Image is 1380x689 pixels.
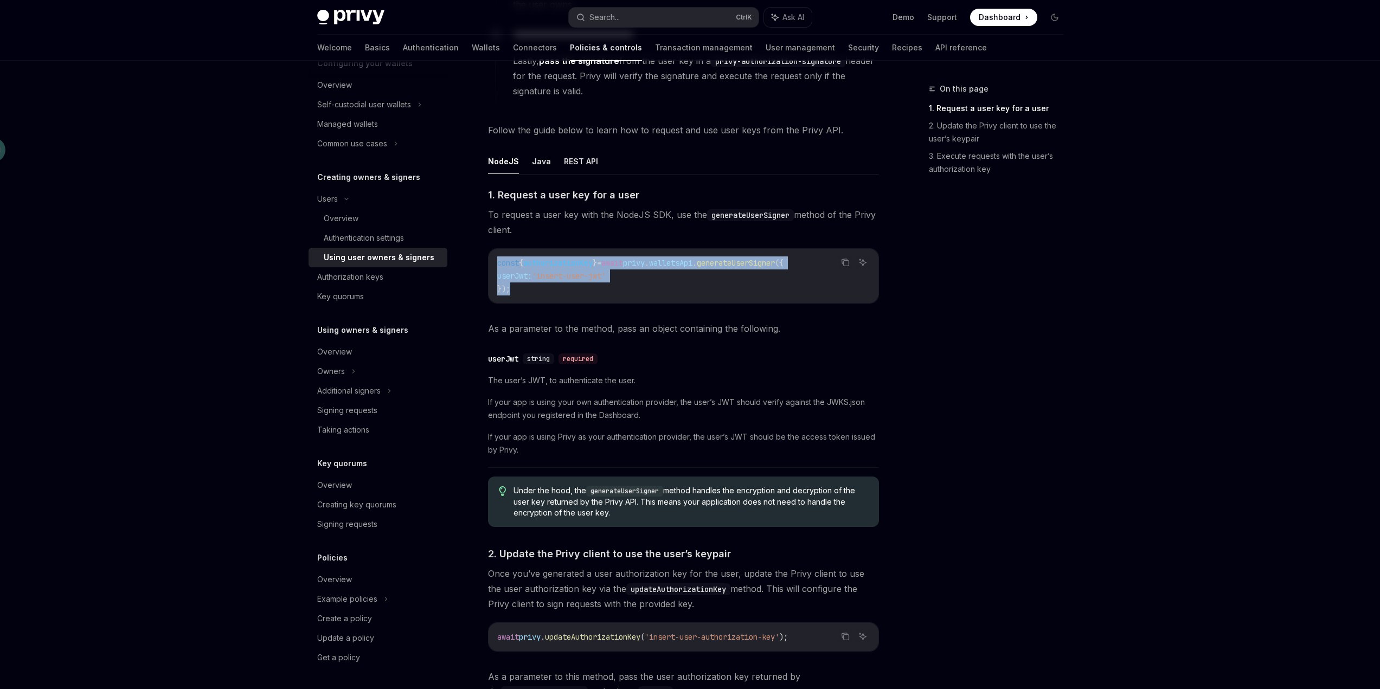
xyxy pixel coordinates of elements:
span: authorizationKey [523,258,593,268]
span: 'insert-user-jwt' [532,271,606,281]
a: pass the signature [539,55,619,67]
span: 2. Update the Privy client to use the user’s keypair [488,546,731,561]
h5: Key quorums [317,457,367,470]
span: { [519,258,523,268]
a: Signing requests [309,514,447,534]
div: Self-custodial user wallets [317,98,411,111]
div: Users [317,192,338,205]
a: Get a policy [309,648,447,667]
span: . [692,258,697,268]
span: generateUserSigner [697,258,775,268]
div: Overview [317,79,352,92]
span: To request a user key with the NodeJS SDK, use the method of the Privy client. [488,207,879,237]
div: Using user owners & signers [324,251,434,264]
span: 1. Request a user key for a user [488,188,639,202]
div: Common use cases [317,137,387,150]
button: Ask AI [856,629,870,643]
button: Ask AI [764,8,812,27]
span: privy [519,632,541,642]
span: await [497,632,519,642]
a: Policies & controls [570,35,642,61]
a: Managed wallets [309,114,447,134]
span: If your app is using Privy as your authentication provider, the user’s JWT should be the access t... [488,430,879,456]
span: Dashboard [979,12,1020,23]
h5: Using owners & signers [317,324,408,337]
div: Signing requests [317,404,377,417]
a: Transaction management [655,35,753,61]
span: } [593,258,597,268]
span: walletsApi [649,258,692,268]
a: Authorization keys [309,267,447,287]
span: await [601,258,623,268]
button: Java [532,149,551,174]
a: Overview [309,475,447,495]
div: required [559,353,598,364]
div: Key quorums [317,290,364,303]
a: Using user owners & signers [309,248,447,267]
span: . [645,258,649,268]
span: Lastly, from the user key in a header for the request. Privy will verify the signature and execut... [513,53,878,99]
a: Create a policy [309,609,447,628]
span: const [497,258,519,268]
div: Signing requests [317,518,377,531]
a: Taking actions [309,420,447,440]
button: NodeJS [488,149,519,174]
div: Create a policy [317,612,372,625]
span: The user’s JWT, to authenticate the user. [488,374,879,387]
code: generateUserSigner [586,486,663,497]
a: Connectors [513,35,557,61]
code: privy-authorization-signature [711,55,845,67]
span: ( [640,632,645,642]
a: API reference [935,35,987,61]
span: 'insert-user-authorization-key' [645,632,779,642]
a: Welcome [317,35,352,61]
a: Demo [893,12,914,23]
a: Creating key quorums [309,495,447,514]
a: 1. Request a user key for a user [929,100,1072,117]
span: Follow the guide below to learn how to request and use user keys from the Privy API. [488,123,879,138]
span: privy [623,258,645,268]
button: Copy the contents from the code block [838,255,852,269]
svg: Tip [499,486,506,496]
span: = [597,258,601,268]
span: ({ [775,258,784,268]
a: Update a policy [309,628,447,648]
div: Authorization keys [317,271,383,284]
a: Overview [309,570,447,589]
div: Managed wallets [317,118,378,131]
a: Wallets [472,35,500,61]
img: dark logo [317,10,384,25]
div: Search... [589,11,620,24]
a: Security [848,35,879,61]
span: ); [779,632,788,642]
a: Overview [309,342,447,362]
span: string [527,355,550,363]
div: Overview [324,212,358,225]
h5: Creating owners & signers [317,171,420,184]
a: 2. Update the Privy client to use the user’s keypair [929,117,1072,147]
button: Toggle dark mode [1046,9,1063,26]
a: Authentication [403,35,459,61]
span: As a parameter to the method, pass an object containing the following. [488,321,879,336]
button: Copy the contents from the code block [838,629,852,643]
div: Overview [317,573,352,586]
div: Get a policy [317,651,360,664]
button: Search...CtrlK [569,8,759,27]
h5: Policies [317,551,348,564]
div: Overview [317,345,352,358]
span: userJwt: [497,271,532,281]
div: Example policies [317,593,377,606]
a: User management [766,35,835,61]
div: Owners [317,365,345,378]
a: 3. Execute requests with the user’s authorization key [929,147,1072,178]
a: Overview [309,209,447,228]
a: Support [927,12,957,23]
span: . [541,632,545,642]
a: Dashboard [970,9,1037,26]
div: userJwt [488,353,518,364]
code: updateAuthorizationKey [626,583,730,595]
a: Signing requests [309,401,447,420]
div: Overview [317,479,352,492]
div: Additional signers [317,384,381,397]
div: Creating key quorums [317,498,396,511]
